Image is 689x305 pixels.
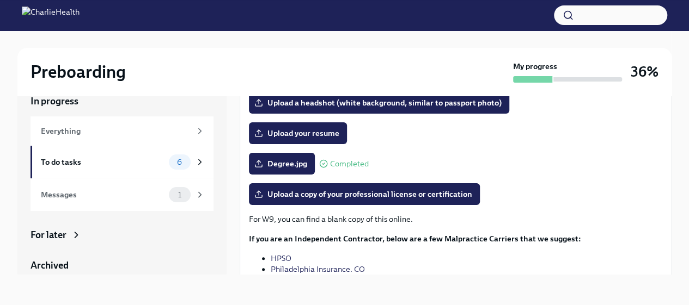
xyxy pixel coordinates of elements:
[31,116,214,146] a: Everything
[41,156,164,168] div: To do tasks
[31,95,214,108] a: In progress
[249,214,662,225] p: For W9, you can find a blank copy of this online.
[249,153,315,175] label: Degree.jpg
[31,146,214,178] a: To do tasks6
[257,158,307,169] span: Degree.jpg
[513,61,557,72] strong: My progress
[31,228,66,241] div: For later
[631,62,658,82] h3: 36%
[22,7,80,24] img: CharlieHealth
[41,189,164,201] div: Messages
[31,178,214,211] a: Messages1
[249,92,509,114] label: Upload a headshot (white background, similar to passport photo)
[257,189,472,200] span: Upload a copy of your professional license or certification
[271,253,291,263] a: HPSO
[31,228,214,241] a: For later
[31,259,214,272] a: Archived
[249,122,347,144] label: Upload your resume
[330,160,369,168] span: Completed
[249,234,581,244] strong: If you are an Independent Contractor, below are a few Malpractice Carriers that we suggest:
[249,183,480,205] label: Upload a copy of your professional license or certification
[271,264,365,274] a: Philadelphia Insurance. CO
[31,61,126,83] h2: Preboarding
[257,128,339,139] span: Upload your resume
[257,97,502,108] span: Upload a headshot (white background, similar to passport photo)
[172,191,188,199] span: 1
[170,158,188,166] span: 6
[41,125,191,137] div: Everything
